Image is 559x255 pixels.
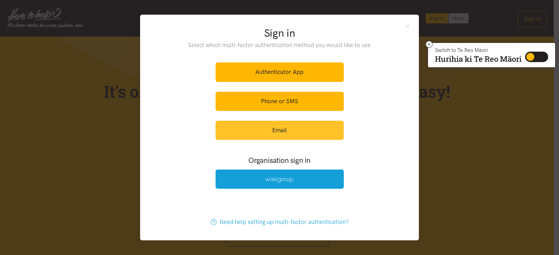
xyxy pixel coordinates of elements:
[405,23,411,29] button: Close
[216,121,344,140] a: Email
[216,62,344,82] a: Authenticator App
[196,155,363,165] h3: Organisation sign in
[174,40,385,50] p: Select which multi-factor authentication method you would like to use
[435,48,522,52] p: Switch to Te Reo Māori
[435,56,522,62] p: Hurihia ki Te Reo Māori
[203,212,356,232] a: Need help setting up multi-factor authentication?
[216,92,344,111] a: Phone or SMS
[174,26,385,40] h2: Sign in
[265,177,294,183] img: Wise Group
